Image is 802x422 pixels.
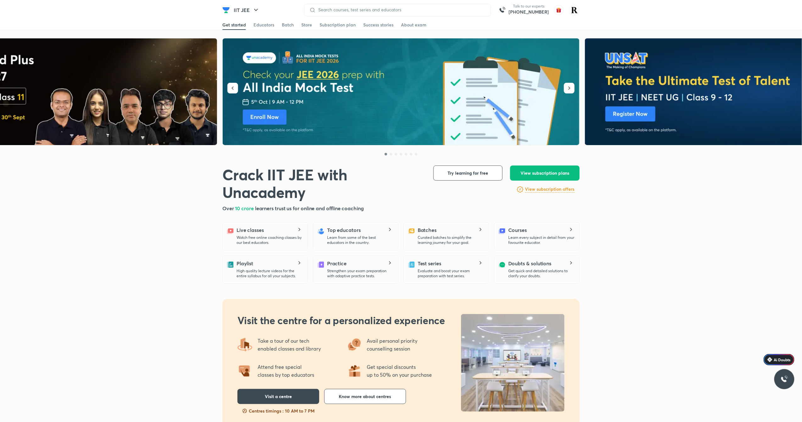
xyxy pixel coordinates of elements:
[433,166,503,181] button: Try learning for free
[237,235,303,245] p: Watch free online coaching classes by our best educators.
[222,20,246,30] a: Get started
[508,226,527,234] h5: Courses
[339,393,391,400] span: Know more about centres
[237,389,319,404] button: Visit a centre
[258,363,315,379] p: Attend free special classes by top educators
[521,170,569,176] span: View subscription plans
[510,166,580,181] button: View subscription plans
[363,22,393,28] div: Success stories
[774,357,791,362] span: Ai Doubts
[265,393,292,400] span: Visit a centre
[222,166,423,201] h1: Crack IIT JEE with Unacademy
[253,22,274,28] div: Educators
[363,20,393,30] a: Success stories
[316,7,486,12] input: Search courses, test series and educators
[781,375,788,383] img: ttu
[569,5,580,15] img: Rakhi Sharma
[324,389,406,404] button: Know more about centres
[461,314,565,412] img: uncentre_LP_b041622b0f.jpg
[235,205,255,211] span: 10 crore
[496,4,509,16] img: call-us
[508,268,574,279] p: Get quick and detailed solutions to clarify your doubts.
[255,205,364,211] span: learners trust us for online and offline coaching
[282,20,294,30] a: Batch
[301,22,312,28] div: Store
[401,20,426,30] a: About exam
[448,170,488,176] span: Try learning for free
[230,4,264,16] button: IIT JEE
[418,235,484,245] p: Curated batches to simplify the learning journey for your goal.
[320,22,356,28] div: Subscription plan
[237,363,253,378] img: offering2.png
[418,260,441,267] h5: Test series
[222,6,230,14] img: Company Logo
[508,235,574,245] p: Learn every subject in detail from your favourite educator.
[282,22,294,28] div: Batch
[347,363,362,378] img: offering1.png
[767,357,772,362] img: Icon
[222,22,246,28] div: Get started
[237,226,264,234] h5: Live classes
[347,337,362,352] img: offering3.png
[242,408,248,414] img: slots-fillng-fast
[327,226,361,234] h5: Top educators
[367,337,419,353] p: Avail personal priority counselling session
[764,354,794,365] a: Ai Doubts
[253,20,274,30] a: Educators
[301,20,312,30] a: Store
[401,22,426,28] div: About exam
[249,408,315,414] p: Centres timings : 10 AM to 7 PM
[327,260,347,267] h5: Practice
[320,20,356,30] a: Subscription plan
[327,268,393,279] p: Strengthen your exam preparation with adaptive practice tests.
[525,186,575,193] a: View subscription offers
[508,260,552,267] h5: Doubts & solutions
[327,235,393,245] p: Learn from some of the best educators in the country.
[554,5,564,15] img: avatar
[237,260,253,267] h5: Playlist
[509,4,549,9] p: Talk to our experts
[509,9,549,15] a: [PHONE_NUMBER]
[418,226,437,234] h5: Batches
[237,337,253,352] img: offering4.png
[258,337,321,353] p: Take a tour of our tech enabled classes and library
[237,314,445,327] h2: Visit the centre for a personalized experience
[222,205,235,211] span: Over
[367,363,432,379] p: Get special discounts up to 50% on your purchase
[418,268,484,279] p: Evaluate and boost your exam preparation with test series.
[237,268,303,279] p: High quality lecture videos for the entire syllabus for all your subjects.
